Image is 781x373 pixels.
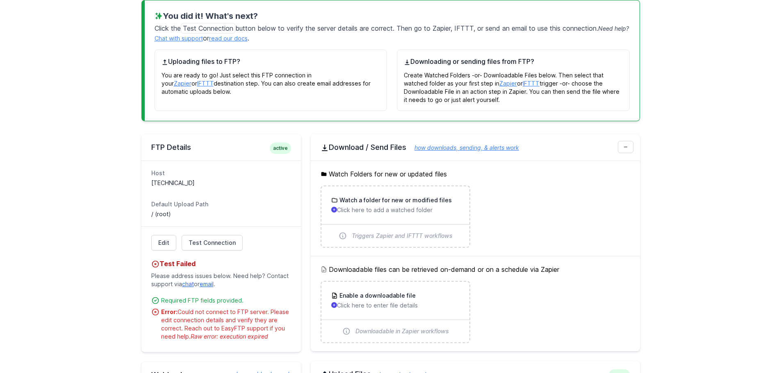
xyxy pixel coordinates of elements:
a: email [200,280,214,287]
span: Need help? [598,25,629,32]
h4: Uploading files to FTP? [162,57,380,66]
strong: Error: [161,308,178,315]
span: Test Connection [189,239,236,247]
a: Chat with support [155,35,203,42]
iframe: Drift Widget Chat Controller [740,332,771,363]
p: Click here to enter file details [331,301,460,310]
h4: Test Failed [151,259,291,269]
a: Test Connection [182,235,243,251]
a: IFTTT [523,80,540,87]
a: how downloads, sending, & alerts work [406,144,519,151]
h2: FTP Details [151,142,291,152]
div: Could not connect to FTP server. Please edit connection details and verify they are correct. Reac... [161,308,291,341]
a: Edit [151,235,176,251]
p: You are ready to go! Just select this FTP connection in your or destination step. You can also cr... [162,66,380,96]
h2: Download / Send Files [321,142,630,152]
dt: Default Upload Path [151,200,291,208]
dd: [TECHNICAL_ID] [151,179,291,187]
a: Watch a folder for new or modified files Click here to add a watched folder Triggers Zapier and I... [321,186,469,247]
span: Downloadable in Zapier workflows [355,327,449,335]
a: Zapier [174,80,191,87]
a: Enable a downloadable file Click here to enter file details Downloadable in Zapier workflows [321,282,469,342]
span: Triggers Zapier and IFTTT workflows [352,232,453,240]
p: Click the button below to verify the server details are correct. Then go to Zapier, IFTTT, or sen... [155,22,630,43]
span: Test Connection [181,23,235,34]
a: read our docs [209,35,248,42]
h3: Watch a folder for new or modified files [338,196,452,204]
h5: Watch Folders for new or updated files [321,169,630,179]
h4: Downloading or sending files from FTP? [404,57,623,66]
h3: You did it! What's next? [155,10,630,22]
h5: Downloadable files can be retrieved on-demand or on a schedule via Zapier [321,264,630,274]
a: Zapier [499,80,517,87]
p: Create Watched Folders -or- Downloadable Files below. Then select that watched folder as your fir... [404,66,623,104]
a: IFTTT [197,80,214,87]
div: Required FTP fields provided. [161,296,291,305]
h3: Enable a downloadable file [338,292,416,300]
p: Please address issues below. Need help? Contact support via or . [151,269,291,292]
p: Click here to add a watched folder [331,206,460,214]
dd: / (root) [151,210,291,218]
span: active [270,142,291,154]
dt: Host [151,169,291,177]
a: chat [182,280,194,287]
span: Raw error: execution expired [191,333,268,340]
